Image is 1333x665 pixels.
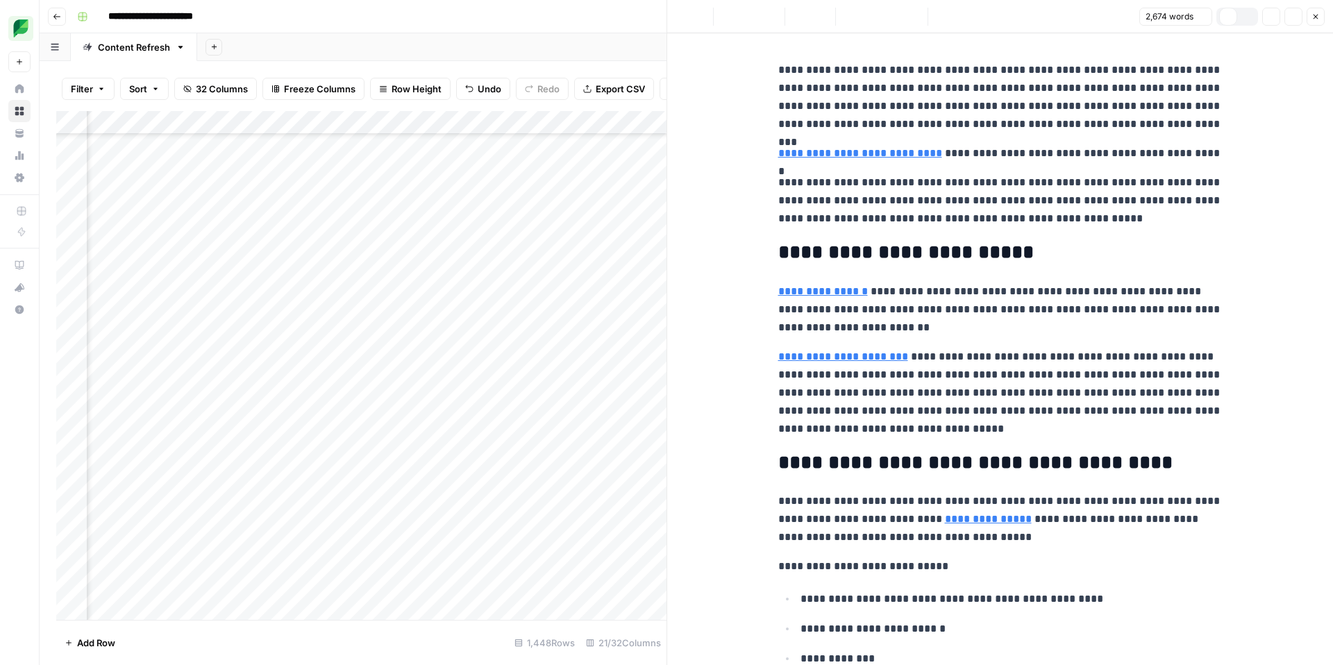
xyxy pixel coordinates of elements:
[596,82,645,96] span: Export CSV
[62,78,115,100] button: Filter
[8,144,31,167] a: Usage
[8,298,31,321] button: Help + Support
[1146,10,1193,23] span: 2,674 words
[8,167,31,189] a: Settings
[456,78,510,100] button: Undo
[129,82,147,96] span: Sort
[174,78,257,100] button: 32 Columns
[1139,8,1212,26] button: 2,674 words
[8,100,31,122] a: Browse
[71,82,93,96] span: Filter
[8,78,31,100] a: Home
[8,16,33,41] img: SproutSocial Logo
[262,78,364,100] button: Freeze Columns
[370,78,451,100] button: Row Height
[516,78,569,100] button: Redo
[196,82,248,96] span: 32 Columns
[574,78,654,100] button: Export CSV
[509,632,580,654] div: 1,448 Rows
[120,78,169,100] button: Sort
[537,82,560,96] span: Redo
[8,11,31,46] button: Workspace: SproutSocial
[478,82,501,96] span: Undo
[56,632,124,654] button: Add Row
[8,276,31,298] button: What's new?
[580,632,666,654] div: 21/32 Columns
[71,33,197,61] a: Content Refresh
[77,636,115,650] span: Add Row
[8,254,31,276] a: AirOps Academy
[8,122,31,144] a: Your Data
[98,40,170,54] div: Content Refresh
[284,82,355,96] span: Freeze Columns
[392,82,442,96] span: Row Height
[9,277,30,298] div: What's new?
